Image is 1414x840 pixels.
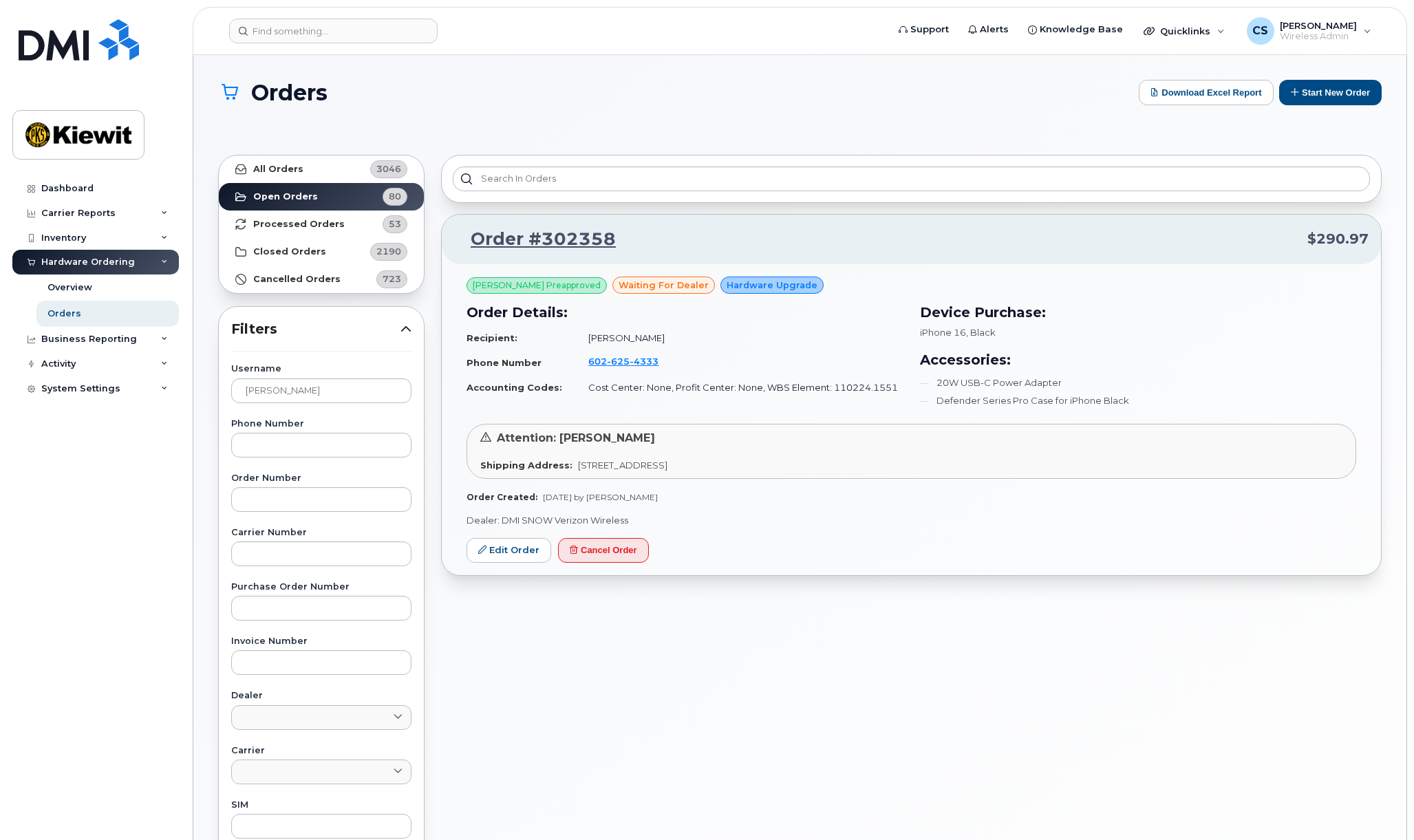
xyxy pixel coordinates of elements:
strong: Phone Number [467,357,542,368]
a: Edit Order [467,538,551,563]
label: Invoice Number [231,637,411,646]
span: 4333 [630,356,658,367]
a: 6026254333 [588,356,675,367]
a: Open Orders80 [219,183,424,211]
label: SIM [231,801,411,810]
li: Defender Series Pro Case for iPhone Black [920,394,1357,407]
span: Filters [231,319,400,339]
span: iPhone 16 [920,327,966,338]
strong: Closed Orders [253,246,326,257]
label: Carrier Number [231,528,411,537]
strong: Order Created: [467,492,537,502]
iframe: Messenger Launcher [1354,780,1404,830]
strong: Shipping Address: [480,460,572,471]
label: Purchase Order Number [231,583,411,592]
input: Search in orders [453,166,1370,191]
label: Order Number [231,474,411,483]
span: waiting for dealer [619,279,709,292]
strong: Accounting Codes: [467,382,562,393]
span: 53 [389,217,401,230]
strong: Cancelled Orders [253,274,341,285]
li: 20W USB-C Power Adapter [920,376,1357,389]
label: Phone Number [231,420,411,429]
span: Hardware Upgrade [727,279,817,292]
span: 3046 [376,162,401,175]
a: Processed Orders53 [219,211,424,238]
span: 625 [607,356,630,367]
h3: Order Details: [467,302,903,323]
span: Orders [251,80,328,105]
strong: Open Orders [253,191,318,202]
p: Dealer: DMI SNOW Verizon Wireless [467,514,1356,527]
h3: Device Purchase: [920,302,1357,323]
a: Order #302358 [454,227,616,252]
span: 2190 [376,245,401,258]
button: Start New Order [1279,80,1382,105]
span: Attention: [PERSON_NAME] [497,431,655,444]
td: Cost Center: None, Profit Center: None, WBS Element: 110224.1551 [576,376,903,400]
label: Dealer [231,691,411,700]
span: [STREET_ADDRESS] [578,460,667,471]
span: [DATE] by [PERSON_NAME] [543,492,658,502]
a: Cancelled Orders723 [219,266,424,293]
span: 723 [383,272,401,286]
h3: Accessories: [920,349,1357,370]
strong: Recipient: [467,332,517,343]
span: 602 [588,356,658,367]
label: Carrier [231,746,411,755]
strong: Processed Orders [253,219,345,230]
strong: All Orders [253,164,303,175]
span: [PERSON_NAME] Preapproved [473,279,601,292]
span: 80 [389,190,401,203]
button: Download Excel Report [1139,80,1274,105]
label: Username [231,365,411,374]
a: Closed Orders2190 [219,238,424,266]
span: , Black [966,327,996,338]
a: All Orders3046 [219,155,424,183]
td: [PERSON_NAME] [576,326,903,350]
button: Cancel Order [558,538,649,563]
span: $290.97 [1307,229,1369,249]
